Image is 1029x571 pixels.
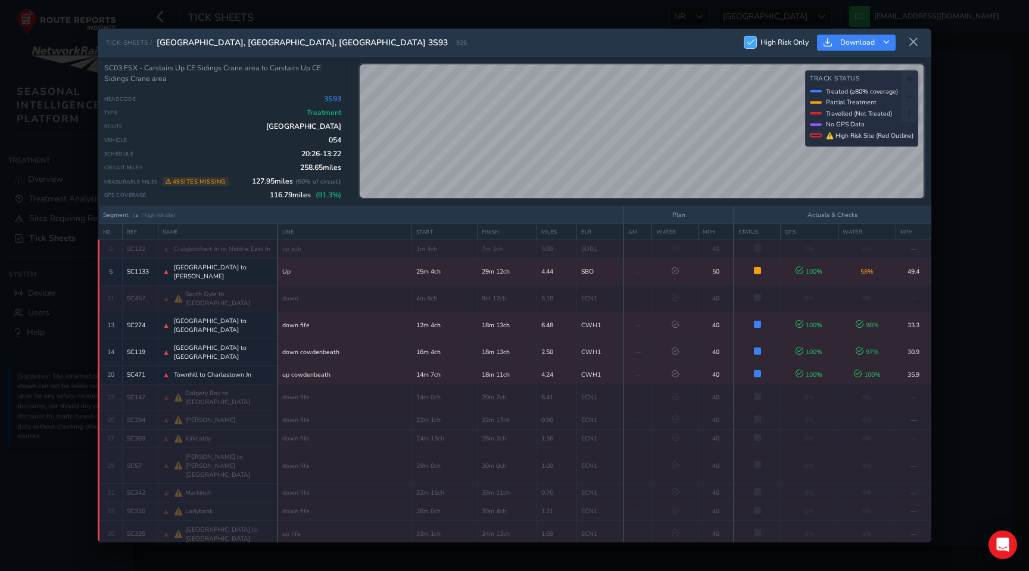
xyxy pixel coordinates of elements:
[989,530,1017,559] div: Open Intercom Messenger
[699,285,734,312] td: 40
[411,384,477,411] td: 14m 0ch
[699,240,734,258] td: 40
[478,240,537,258] td: 7m 2ch
[277,285,412,312] td: down
[805,461,814,470] span: 0%
[537,224,577,240] th: MILES
[896,258,931,285] td: 49.4
[699,224,734,240] th: MPH
[411,240,477,258] td: 1m 4ch
[896,224,931,240] th: MPH
[854,370,881,379] span: 100 %
[478,502,537,520] td: 39m 4ch
[411,285,477,312] td: 4m 9ch
[699,411,734,429] td: 40
[277,411,412,429] td: down fife
[699,483,734,502] td: 40
[780,224,838,240] th: GPS
[699,502,734,520] td: 40
[185,452,272,479] span: [PERSON_NAME] to [PERSON_NAME][GEOGRAPHIC_DATA]
[174,507,183,516] span: ⚠️
[826,109,892,118] span: Travelled (Not Treated)
[537,520,577,547] td: 1.69
[699,448,734,483] td: 40
[316,190,341,200] span: ( 91.3 %)
[411,520,477,547] td: 33m 1ch
[411,312,477,339] td: 12m 4ch
[277,339,412,365] td: down cowdenbeath
[270,190,341,200] span: 116.79 miles
[277,258,412,285] td: Up
[163,507,170,516] span: ▲
[163,529,170,539] span: ▲
[699,520,734,547] td: 40
[635,461,641,470] span: —
[163,294,170,303] span: ▲
[329,135,341,145] span: 054
[324,94,341,104] span: 3S93
[99,206,624,224] th: Segment
[277,384,412,411] td: down fife
[699,384,734,411] td: 40
[862,529,872,538] span: 0%
[577,258,624,285] td: SBO
[896,285,931,312] td: —
[805,415,814,424] span: 0%
[577,312,624,339] td: CWH1
[537,312,577,339] td: 6.48
[478,258,537,285] td: 29m 12ch
[411,411,477,429] td: 22m 1ch
[862,461,872,470] span: 0%
[252,176,341,186] span: 127.95 miles
[537,448,577,483] td: 1.00
[577,520,624,547] td: ECN1
[856,347,879,356] span: 97 %
[163,461,170,470] span: ▲
[577,411,624,429] td: ECN1
[635,244,641,253] span: —
[478,339,537,365] td: 18m 13ch
[623,206,734,224] th: Plan
[537,483,577,502] td: 0.76
[810,75,913,83] h4: Track Status
[163,393,170,402] span: ▲
[577,240,624,258] td: SUB1
[163,177,229,186] span: 49 sites missing
[635,267,641,276] span: —
[635,370,641,379] span: —
[896,312,931,339] td: 33.3
[734,224,780,240] th: STATUS
[277,365,412,384] td: up cowdenbeath
[163,347,170,357] span: ▲
[537,240,577,258] td: 5.89
[635,393,641,402] span: —
[896,339,931,365] td: 30.9
[796,370,822,379] span: 100 %
[185,290,272,308] span: South Gyle to [GEOGRAPHIC_DATA]
[699,339,734,365] td: 40
[577,365,624,384] td: CWH1
[174,393,183,402] span: ⚠️
[185,525,272,543] span: [GEOGRAPHIC_DATA] to [GEOGRAPHIC_DATA]
[174,370,251,379] span: Townhill to Charlestown Jn
[577,339,624,365] td: CWH1
[104,177,229,186] span: Measurable Miles
[862,488,872,497] span: 0%
[862,393,872,402] span: 0%
[174,343,272,361] span: [GEOGRAPHIC_DATA] to [GEOGRAPHIC_DATA]
[478,520,537,547] td: 34m 13ch
[537,285,577,312] td: 5.18
[537,365,577,384] td: 4.24
[577,224,624,240] th: ELR
[635,347,641,356] span: —
[301,149,341,159] span: 20:26 - 13:22
[300,163,341,172] span: 258.65 miles
[862,415,872,424] span: 0%
[635,434,641,443] span: —
[163,267,170,277] span: ▲
[185,507,213,516] span: Ladybank
[623,224,652,240] th: AM
[896,448,931,483] td: —
[577,285,624,312] td: ECN1
[862,434,872,443] span: 0%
